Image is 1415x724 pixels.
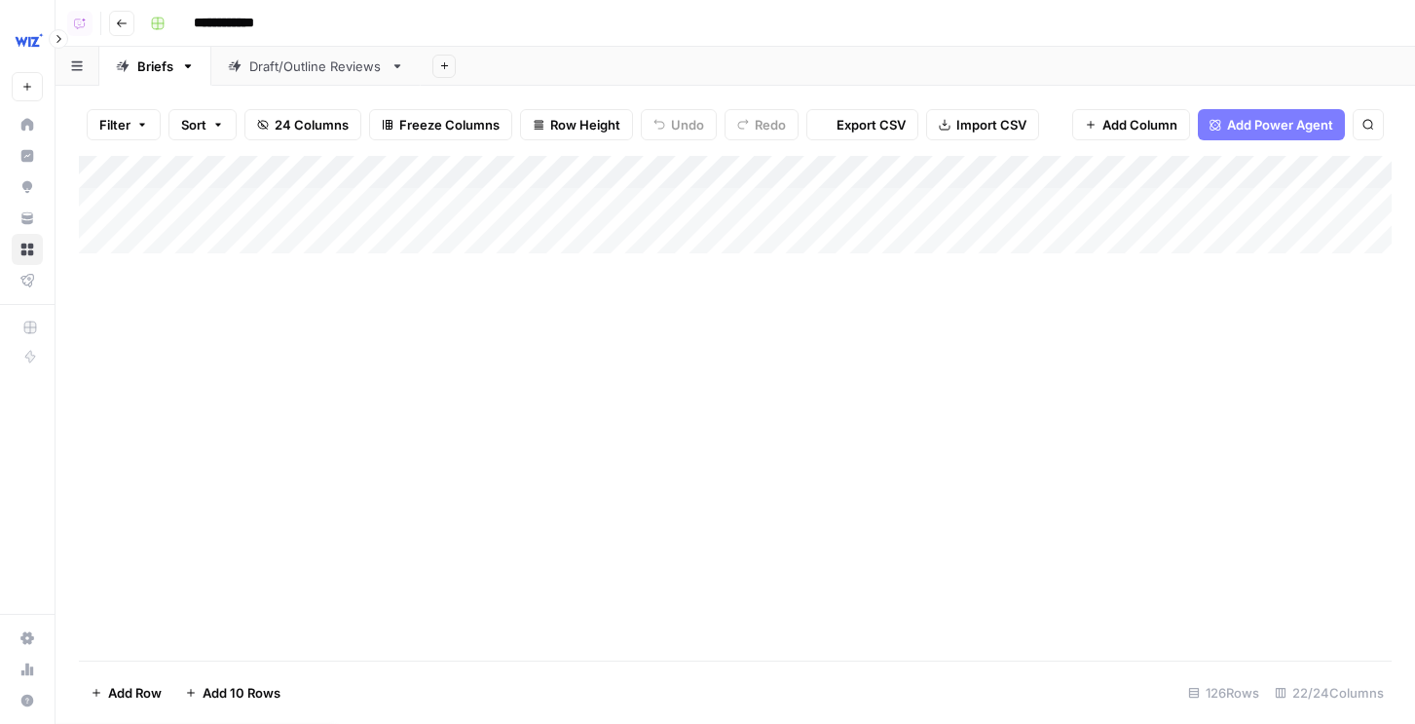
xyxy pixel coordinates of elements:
span: Add Row [108,683,162,703]
button: Redo [725,109,799,140]
span: Undo [671,115,704,134]
div: 22/24 Columns [1267,677,1392,708]
span: Filter [99,115,130,134]
div: 126 Rows [1180,677,1267,708]
div: Briefs [137,57,173,76]
span: 24 Columns [275,115,349,134]
a: Usage [12,654,43,685]
button: Add Column [1072,109,1190,140]
span: Sort [181,115,206,134]
button: Add Power Agent [1198,109,1345,140]
a: Opportunities [12,171,43,203]
span: Add 10 Rows [203,683,280,703]
button: 24 Columns [244,109,361,140]
span: Redo [755,115,786,134]
button: Add Row [79,677,173,708]
a: Draft/Outline Reviews [211,47,421,86]
a: Settings [12,623,43,654]
button: Filter [87,109,161,140]
button: Add 10 Rows [173,677,292,708]
button: Export CSV [806,109,918,140]
a: Briefs [99,47,211,86]
button: Help + Support [12,685,43,716]
button: Sort [168,109,237,140]
a: Home [12,109,43,140]
span: Export CSV [837,115,906,134]
button: Workspace: Wiz [12,16,43,64]
a: Browse [12,234,43,265]
img: Wiz Logo [12,22,47,57]
span: Row Height [550,115,620,134]
a: Flightpath [12,265,43,296]
button: Row Height [520,109,633,140]
span: Freeze Columns [399,115,500,134]
a: Your Data [12,203,43,234]
button: Freeze Columns [369,109,512,140]
span: Add Column [1102,115,1177,134]
a: Insights [12,140,43,171]
div: Draft/Outline Reviews [249,57,383,76]
button: Import CSV [926,109,1039,140]
button: Undo [641,109,717,140]
span: Add Power Agent [1227,115,1333,134]
span: Import CSV [956,115,1026,134]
